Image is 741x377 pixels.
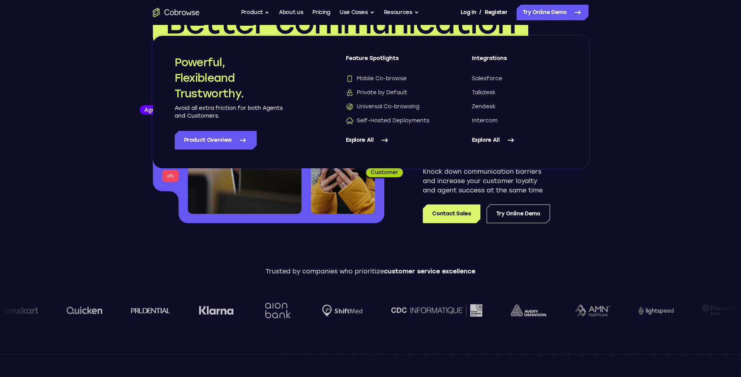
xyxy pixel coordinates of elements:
img: prudential [131,307,170,314]
a: Try Online Demo [517,5,589,20]
img: Private by Default [346,89,354,97]
span: Intercom [472,117,498,125]
span: / [479,8,482,17]
a: Self-Hosted DeploymentsSelf-Hosted Deployments [346,117,441,125]
img: AMN Healthcare [575,305,610,317]
img: Self-Hosted Deployments [346,117,354,125]
button: Resources [384,5,419,20]
img: Universal Co-browsing [346,103,354,111]
a: Private by DefaultPrivate by Default [346,89,441,97]
a: Universal Co-browsingUniversal Co-browsing [346,103,441,111]
a: Register [485,5,507,20]
span: Zendesk [472,103,496,111]
a: Explore All [472,131,567,150]
a: Zendesk [472,103,567,111]
a: Product Overview [175,131,257,150]
span: Universal Co-browsing [346,103,419,111]
button: Use Cases [340,5,375,20]
a: Explore All [346,131,441,150]
h2: Powerful, Flexible and Trustworthy. [175,55,284,101]
img: avery-dennison [511,305,546,316]
p: Knock down communication barriers and increase your customer loyalty and agent success at the sam... [423,167,550,195]
a: Go to the home page [153,8,200,17]
a: Mobile Co-browseMobile Co-browse [346,75,441,83]
span: Salesforce [472,75,502,83]
img: Aion Bank [262,295,294,326]
p: Avoid all extra friction for both Agents and Customers. [175,104,284,120]
span: Integrations [472,55,567,69]
img: Shiftmed [322,305,363,317]
a: Try Online Demo [487,204,550,223]
a: Intercom [472,117,567,125]
img: CDC Informatique [391,304,482,316]
img: Klarna [199,306,234,315]
a: Pricing [312,5,330,20]
span: Feature Spotlights [346,55,441,69]
a: Talkdesk [472,89,567,97]
a: Contact Sales [423,204,480,223]
a: Log In [461,5,476,20]
span: Mobile Co-browse [346,75,406,83]
span: Talkdesk [472,89,496,97]
a: About us [279,5,303,20]
button: Product [241,5,270,20]
a: Salesforce [472,75,567,83]
span: customer service excellence [384,268,475,275]
img: Mobile Co-browse [346,75,354,83]
span: Self-Hosted Deployments [346,117,429,125]
span: Private by Default [346,89,407,97]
